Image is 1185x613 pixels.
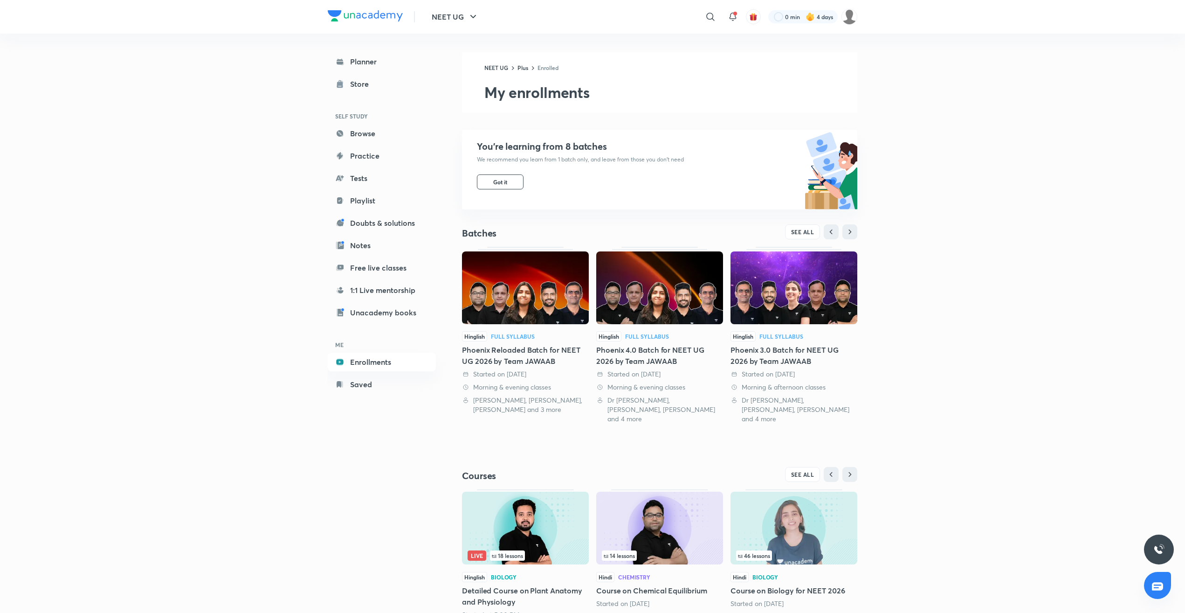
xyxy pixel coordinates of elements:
div: Started on 27 Jun 2025 [730,369,857,379]
div: Full Syllabus [625,334,669,339]
img: sharique rahman [841,9,857,25]
img: batch [805,130,857,209]
a: ThumbnailHinglishFull SyllabusPhoenix 3.0 Batch for NEET UG 2026 by Team JAWAAB Started on [DATE]... [730,247,857,424]
div: Store [350,78,374,90]
a: Enrolled [537,64,558,71]
h2: My enrollments [484,83,857,102]
a: Practice [328,146,436,165]
h5: Course on Chemical Equilibrium [596,585,723,596]
a: Enrollments [328,353,436,371]
div: Course on Chemical Equilibrium [596,489,723,608]
img: Company Logo [328,10,403,21]
img: ttu [1153,544,1164,555]
div: Started on Jul 31 [730,599,857,608]
a: NEET UG [484,64,508,71]
div: Dr S K Singh, Prateek Jain, Dr. Rakshita Singh and 4 more [730,396,857,424]
a: Saved [328,375,436,394]
div: Morning & evening classes [596,383,723,392]
a: 1:1 Live mentorship [328,281,436,300]
span: 14 lessons [604,553,635,558]
span: SEE ALL [791,229,814,235]
a: Playlist [328,191,436,210]
div: infocontainer [468,550,583,561]
div: Prateek Jain, Dr. Rakshita Singh, Ramesh Sharda and 3 more [462,396,589,414]
div: Started on 14 Jul 2025 [596,369,723,379]
div: left [602,550,717,561]
span: Hinglish [730,331,756,341]
a: Notes [328,236,436,255]
img: Thumbnail [462,492,589,564]
span: Hindi [730,572,749,582]
span: SEE ALL [791,471,814,478]
h5: Detailed Course on Plant Anatomy and Physiology [462,585,589,607]
div: Morning & evening classes [462,383,589,392]
a: Planner [328,52,436,71]
span: 18 lessons [492,553,523,558]
div: Full Syllabus [759,334,803,339]
span: Hinglish [596,331,621,341]
a: ThumbnailHinglishFull SyllabusPhoenix 4.0 Batch for NEET UG 2026 by Team JAWAAB Started on [DATE]... [596,247,723,424]
button: SEE ALL [785,467,820,482]
button: avatar [746,9,761,24]
img: Thumbnail [596,492,723,564]
div: Full Syllabus [491,334,535,339]
h5: Course on Biology for NEET 2026 [730,585,857,596]
a: ThumbnailHinglishFull SyllabusPhoenix Reloaded Batch for NEET UG 2026 by Team JAWAAB Started on [... [462,247,589,414]
a: Free live classes [328,258,436,277]
div: Started on 28 Jun 2025 [462,369,589,379]
div: Phoenix 4.0 Batch for NEET UG 2026 by Team JAWAAB [596,344,723,367]
button: Got it [477,174,524,189]
h4: Courses [462,470,660,482]
div: infosection [602,550,717,561]
div: left [468,550,583,561]
img: Thumbnail [730,492,857,564]
div: Chemistry [618,574,650,580]
a: Store [328,75,436,93]
h6: SELF STUDY [328,108,436,124]
img: streak [806,12,815,21]
div: infocontainer [736,550,852,561]
img: Thumbnail [596,251,723,324]
a: Browse [328,124,436,143]
img: avatar [749,13,758,21]
span: Live [468,550,486,561]
span: Got it [493,178,507,186]
span: Hinglish [462,331,487,341]
h4: Batches [462,227,660,239]
h4: You’re learning from 8 batches [477,141,684,152]
span: 46 lessons [738,553,770,558]
div: Phoenix Reloaded Batch for NEET UG 2026 by Team JAWAAB [462,344,589,367]
div: infocontainer [602,550,717,561]
a: Unacademy books [328,303,436,322]
div: infosection [468,550,583,561]
h6: ME [328,337,436,353]
div: Biology [491,574,517,580]
div: Phoenix 3.0 Batch for NEET UG 2026 by Team JAWAAB [730,344,857,367]
a: Tests [328,169,436,188]
div: infosection [736,550,852,561]
a: Doubts & solutions [328,214,436,232]
div: Started on Aug 29 [596,599,723,608]
div: Morning & afternoon classes [730,383,857,392]
a: Plus [517,64,528,71]
span: Hinglish [462,572,487,582]
div: left [736,550,852,561]
img: Thumbnail [462,251,589,324]
a: Company Logo [328,10,403,24]
div: Dr S K Singh, Prateek Jain, Dr. Rakshita Singh and 4 more [596,396,723,424]
span: Hindi [596,572,614,582]
img: Thumbnail [730,251,857,324]
p: We recommend you learn from 1 batch only, and leave from those you don’t need [477,156,684,163]
button: NEET UG [426,7,484,26]
div: Course on Biology for NEET 2026 [730,489,857,608]
div: Biology [752,574,778,580]
button: SEE ALL [785,224,820,239]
